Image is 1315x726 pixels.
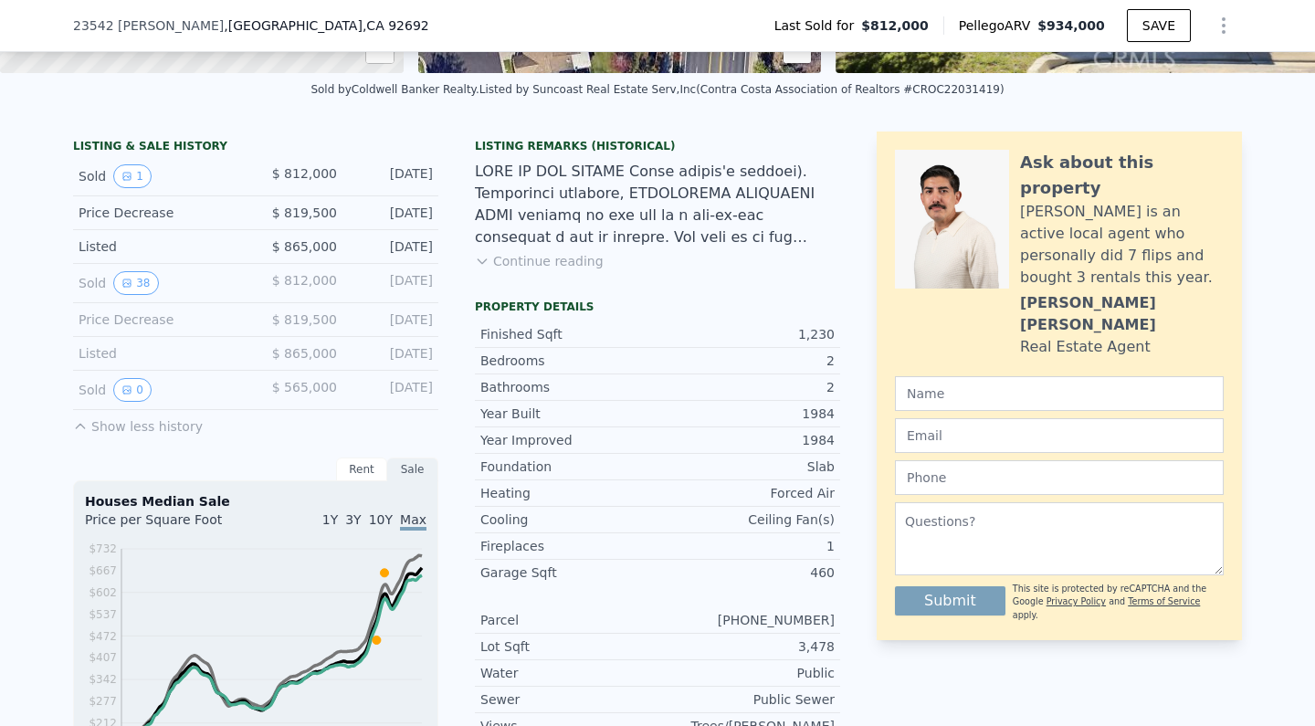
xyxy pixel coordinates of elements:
[272,273,337,288] span: $ 812,000
[1127,9,1191,42] button: SAVE
[79,164,241,188] div: Sold
[89,695,117,708] tspan: $277
[1047,596,1106,606] a: Privacy Policy
[1020,336,1151,358] div: Real Estate Agent
[352,271,433,295] div: [DATE]
[79,344,241,363] div: Listed
[272,239,337,254] span: $ 865,000
[363,18,429,33] span: , CA 92692
[89,673,117,686] tspan: $342
[79,310,241,329] div: Price Decrease
[352,164,433,188] div: [DATE]
[895,418,1224,453] input: Email
[657,484,835,502] div: Forced Air
[480,431,657,449] div: Year Improved
[480,510,657,529] div: Cooling
[657,458,835,476] div: Slab
[272,380,337,395] span: $ 565,000
[89,608,117,621] tspan: $537
[774,16,862,35] span: Last Sold for
[1020,201,1224,289] div: [PERSON_NAME] is an active local agent who personally did 7 flips and bought 3 rentals this year.
[657,611,835,629] div: [PHONE_NUMBER]
[79,378,241,402] div: Sold
[224,16,428,35] span: , [GEOGRAPHIC_DATA]
[480,690,657,709] div: Sewer
[480,664,657,682] div: Water
[480,325,657,343] div: Finished Sqft
[657,378,835,396] div: 2
[272,205,337,220] span: $ 819,500
[113,164,152,188] button: View historical data
[89,564,117,577] tspan: $667
[79,271,241,295] div: Sold
[352,204,433,222] div: [DATE]
[352,310,433,329] div: [DATE]
[480,352,657,370] div: Bedrooms
[959,16,1038,35] span: Pellego ARV
[345,512,361,527] span: 3Y
[113,378,152,402] button: View historical data
[657,537,835,555] div: 1
[657,352,835,370] div: 2
[89,586,117,599] tspan: $602
[475,252,604,270] button: Continue reading
[657,405,835,423] div: 1984
[79,204,241,222] div: Price Decrease
[352,237,433,256] div: [DATE]
[387,458,438,481] div: Sale
[1205,7,1242,44] button: Show Options
[85,510,256,540] div: Price per Square Foot
[310,83,479,96] div: Sold by Coldwell Banker Realty .
[89,542,117,555] tspan: $732
[480,537,657,555] div: Fireplaces
[1037,18,1105,33] span: $934,000
[657,690,835,709] div: Public Sewer
[1128,596,1200,606] a: Terms of Service
[475,139,840,153] div: Listing Remarks (Historical)
[895,376,1224,411] input: Name
[73,410,203,436] button: Show less history
[895,586,1005,616] button: Submit
[89,651,117,664] tspan: $407
[79,237,241,256] div: Listed
[1013,583,1224,622] div: This site is protected by reCAPTCHA and the Google and apply.
[657,325,835,343] div: 1,230
[336,458,387,481] div: Rent
[73,139,438,157] div: LISTING & SALE HISTORY
[657,431,835,449] div: 1984
[113,271,158,295] button: View historical data
[480,405,657,423] div: Year Built
[479,83,1005,96] div: Listed by Suncoast Real Estate Serv,Inc (Contra Costa Association of Realtors #CROC22031419)
[369,512,393,527] span: 10Y
[400,512,426,531] span: Max
[480,458,657,476] div: Foundation
[895,460,1224,495] input: Phone
[322,512,338,527] span: 1Y
[73,16,224,35] span: 23542 [PERSON_NAME]
[85,492,426,510] div: Houses Median Sale
[480,484,657,502] div: Heating
[657,664,835,682] div: Public
[657,637,835,656] div: 3,478
[480,611,657,629] div: Parcel
[272,312,337,327] span: $ 819,500
[272,346,337,361] span: $ 865,000
[352,344,433,363] div: [DATE]
[1020,150,1224,201] div: Ask about this property
[480,637,657,656] div: Lot Sqft
[657,510,835,529] div: Ceiling Fan(s)
[352,378,433,402] div: [DATE]
[657,563,835,582] div: 460
[861,16,929,35] span: $812,000
[480,563,657,582] div: Garage Sqft
[475,300,840,314] div: Property details
[89,630,117,643] tspan: $472
[480,378,657,396] div: Bathrooms
[272,166,337,181] span: $ 812,000
[1020,292,1224,336] div: [PERSON_NAME] [PERSON_NAME]
[475,161,840,248] div: LORE IP DOL SITAME Conse adipis'e seddoei). Temporinci utlabore, ETDOLOREMA ALIQUAENI ADMI veniam...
